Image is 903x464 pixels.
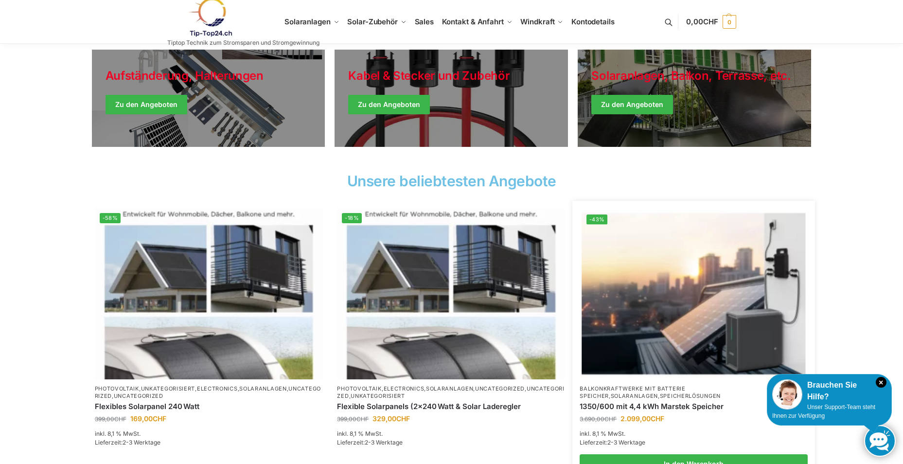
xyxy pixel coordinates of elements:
span: Kontakt & Anfahrt [442,17,504,26]
div: Brauchen Sie Hilfe? [772,379,886,403]
span: Lieferzeit: [580,439,645,446]
a: Photovoltaik [337,385,381,392]
span: Lieferzeit: [95,439,160,446]
span: Solaranlagen [284,17,331,26]
img: Customer service [772,379,802,410]
a: Holiday Style [335,50,568,147]
a: Holiday Style [92,50,325,147]
span: Kontodetails [571,17,615,26]
span: Solar-Zubehör [347,17,398,26]
span: Windkraft [520,17,554,26]
span: 2-3 Werktage [123,439,160,446]
bdi: 329,00 [372,414,410,423]
a: Solaranlagen [426,385,473,392]
bdi: 399,00 [337,415,369,423]
span: 2-3 Werktage [365,439,403,446]
span: CHF [153,414,166,423]
span: Unser Support-Team steht Ihnen zur Verfügung [772,404,875,419]
a: Flexible Solarpanels (2×240 Watt & Solar Laderegler [337,402,565,411]
span: CHF [651,414,664,423]
a: Solaranlagen [239,385,286,392]
img: Balkon-Terrassen-Kraftwerke 8 [337,208,565,379]
a: 0,00CHF 0 [686,7,736,36]
bdi: 2.099,00 [620,414,664,423]
span: 0,00 [686,17,718,26]
a: Balkonkraftwerke mit Batterie Speicher [580,385,685,399]
a: Winter Jackets [578,50,811,147]
h2: Unsere beliebtesten Angebote [92,174,812,188]
span: 0 [723,15,736,29]
a: Uncategorized [114,393,163,399]
a: Photovoltaik [95,385,139,392]
i: Schließen [876,377,886,388]
p: , , , , , [337,385,565,400]
img: Balkon-Terrassen-Kraftwerke 10 [582,210,806,377]
span: CHF [604,415,617,423]
bdi: 399,00 [95,415,126,423]
a: Solaranlagen [611,393,658,399]
bdi: 3.690,00 [580,415,617,423]
a: Electronics [197,385,238,392]
a: Electronics [384,385,425,392]
p: inkl. 8,1 % MwSt. [95,429,323,438]
a: -18%Flexible Solar Module für Wohnmobile Camping Balkon [337,208,565,379]
a: Uncategorized [337,385,564,399]
a: Speicherlösungen [660,393,721,399]
p: , , , , , [95,385,323,400]
span: Sales [415,17,434,26]
a: -58%Flexible Solar Module für Wohnmobile Camping Balkon [95,208,323,379]
a: Flexibles Solarpanel 240 Watt [95,402,323,411]
p: inkl. 8,1 % MwSt. [580,429,808,438]
a: Uncategorized [95,385,321,399]
a: 1350/600 mit 4,4 kWh Marstek Speicher [580,402,808,411]
bdi: 169,00 [130,414,166,423]
span: Lieferzeit: [337,439,403,446]
img: Balkon-Terrassen-Kraftwerke 8 [95,208,323,379]
p: inkl. 8,1 % MwSt. [337,429,565,438]
span: CHF [356,415,369,423]
a: Unkategorisiert [141,385,195,392]
a: -43%Balkonkraftwerk mit Marstek Speicher [582,210,806,377]
span: CHF [396,414,410,423]
span: CHF [114,415,126,423]
p: Tiptop Technik zum Stromsparen und Stromgewinnung [167,40,319,46]
span: CHF [703,17,718,26]
a: Uncategorized [475,385,525,392]
p: , , [580,385,808,400]
span: 2-3 Werktage [607,439,645,446]
a: Unkategorisiert [351,393,405,399]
